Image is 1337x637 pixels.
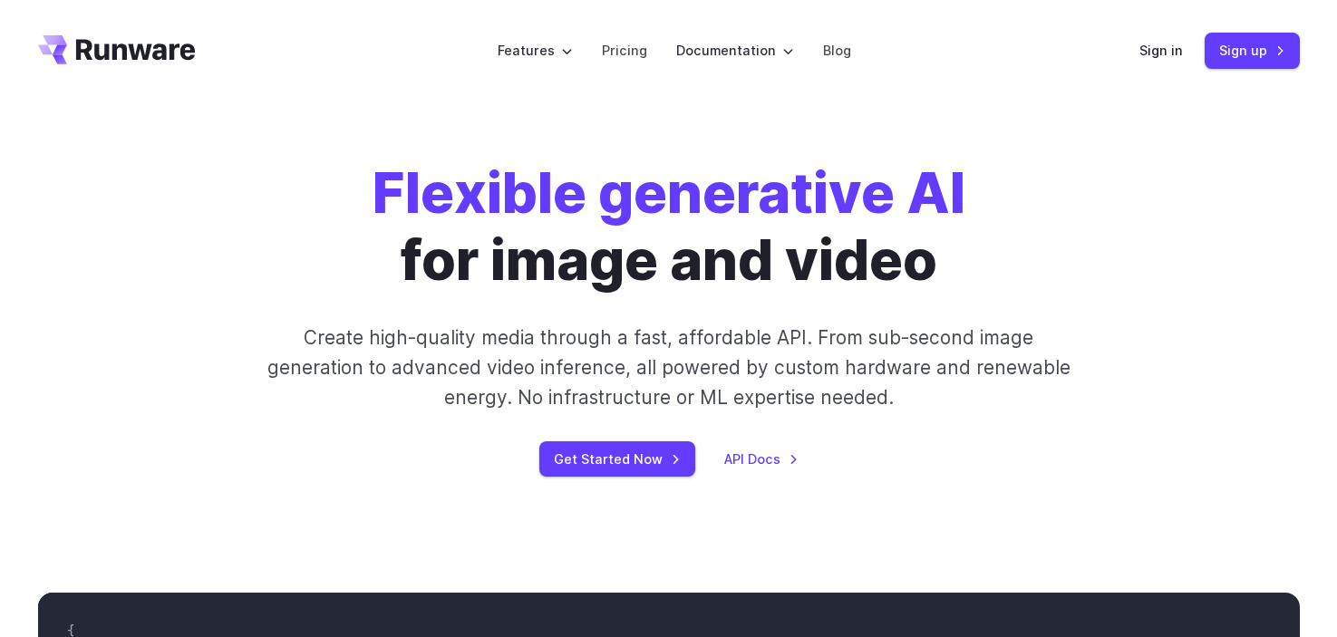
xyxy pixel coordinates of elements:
a: Pricing [602,40,647,61]
label: Features [498,40,573,61]
a: Get Started Now [539,441,695,477]
a: API Docs [724,449,799,469]
h1: for image and video [373,159,965,294]
strong: Flexible generative AI [373,159,965,227]
a: Sign in [1139,40,1183,61]
a: Blog [823,40,851,61]
p: Create high-quality media through a fast, affordable API. From sub-second image generation to adv... [265,323,1072,413]
label: Documentation [676,40,794,61]
a: Sign up [1205,33,1300,68]
a: Go to / [38,35,196,64]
